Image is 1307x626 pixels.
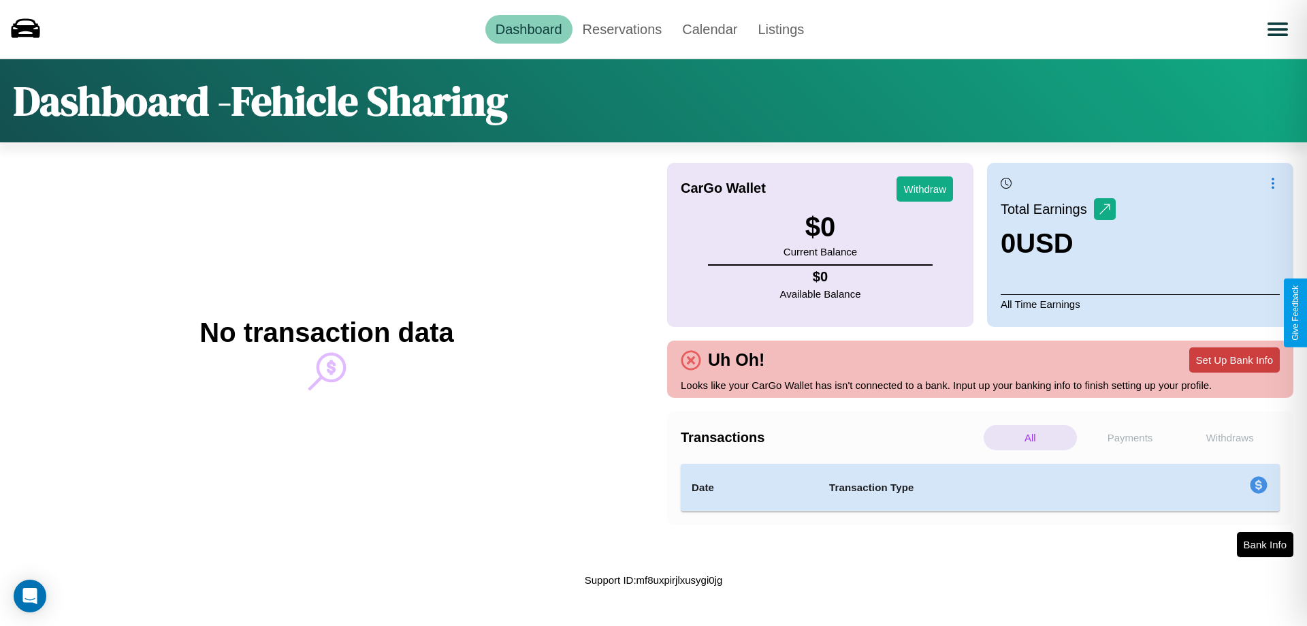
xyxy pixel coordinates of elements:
[681,376,1280,394] p: Looks like your CarGo Wallet has isn't connected to a bank. Input up your banking info to finish ...
[199,317,453,348] h2: No transaction data
[681,464,1280,512] table: simple table
[897,176,953,202] button: Withdraw
[681,181,766,196] h4: CarGo Wallet
[14,580,46,612] div: Open Intercom Messenger
[984,425,1077,450] p: All
[1189,347,1280,373] button: Set Up Bank Info
[572,15,673,44] a: Reservations
[1259,10,1297,48] button: Open menu
[701,350,771,370] h4: Uh Oh!
[784,212,857,242] h3: $ 0
[485,15,572,44] a: Dashboard
[672,15,747,44] a: Calendar
[692,480,807,496] h4: Date
[780,269,861,285] h4: $ 0
[829,480,1138,496] h4: Transaction Type
[747,15,814,44] a: Listings
[1183,425,1276,450] p: Withdraws
[784,242,857,261] p: Current Balance
[681,430,980,445] h4: Transactions
[1001,228,1116,259] h3: 0 USD
[1001,197,1094,221] p: Total Earnings
[780,285,861,303] p: Available Balance
[585,571,723,589] p: Support ID: mf8uxpirjlxusygi0jg
[1237,532,1293,557] button: Bank Info
[1001,294,1280,313] p: All Time Earnings
[1084,425,1177,450] p: Payments
[1291,285,1300,341] div: Give Feedback
[14,73,508,129] h1: Dashboard - Fehicle Sharing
